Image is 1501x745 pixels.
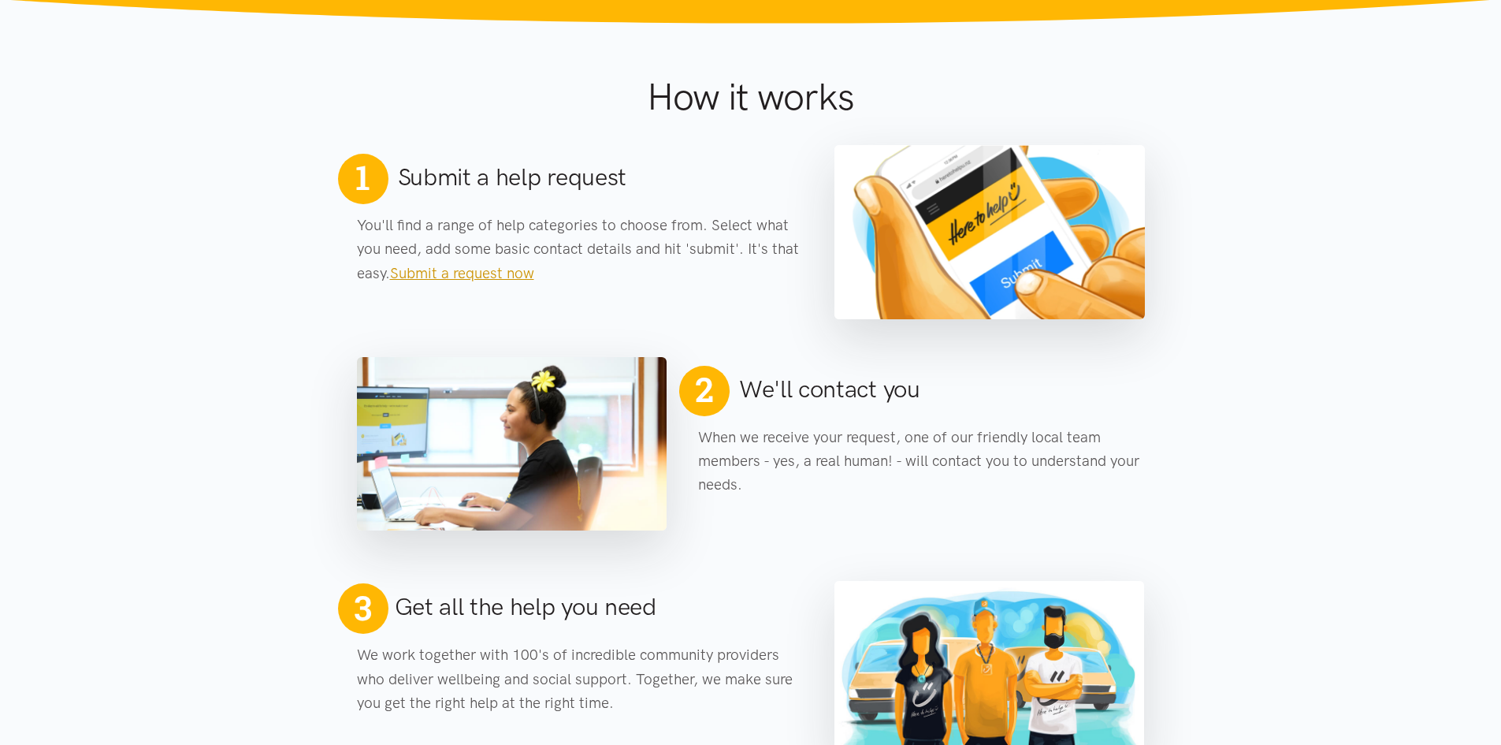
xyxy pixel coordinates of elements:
h2: We'll contact you [739,373,920,406]
p: When we receive your request, one of our friendly local team members - yes, a real human! - will ... [698,426,1145,497]
h1: How it works [493,74,1008,120]
p: You'll find a range of help categories to choose from. Select what you need, add some basic conta... [357,214,804,285]
span: 1 [355,157,370,198]
p: We work together with 100's of incredible community providers who deliver wellbeing and social su... [357,643,804,715]
span: 3 [354,587,371,628]
a: Submit a request now [390,264,534,282]
h2: Submit a help request [398,161,627,194]
span: 2 [689,363,719,416]
h2: Get all the help you need [395,590,656,624]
